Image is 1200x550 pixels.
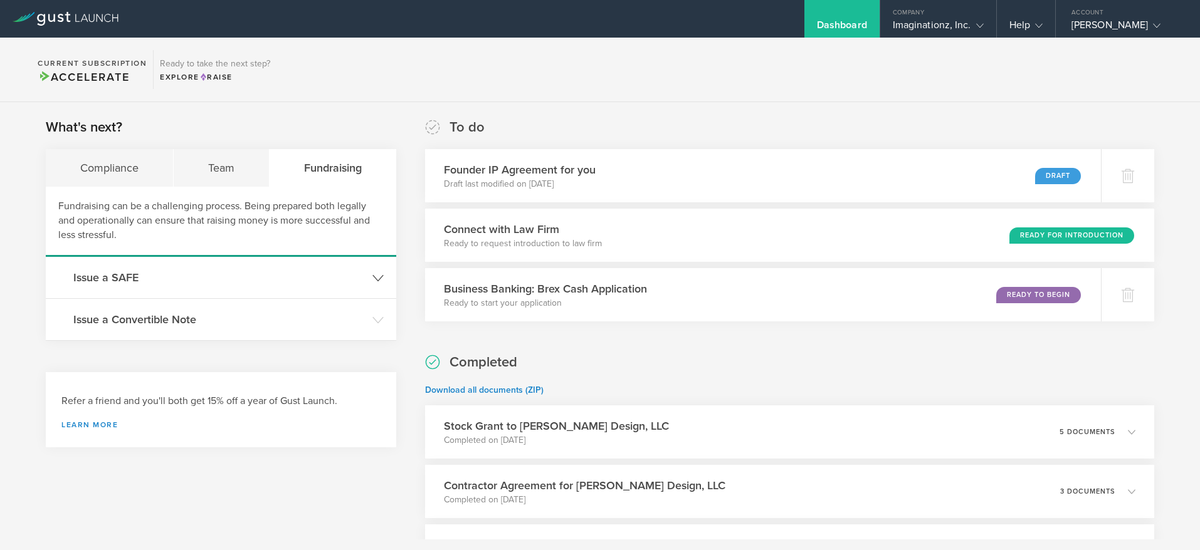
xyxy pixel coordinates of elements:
p: Completed on [DATE] [444,434,669,447]
h3: Ready to take the next step? [160,60,270,68]
p: Ready to request introduction to law firm [444,237,602,250]
span: Accelerate [38,70,129,84]
div: Fundraising can be a challenging process. Being prepared both legally and operationally can ensur... [46,187,396,257]
h3: Issue a SAFE [73,269,366,286]
div: Ready to Begin [996,287,1081,303]
div: Imaginationz, Inc. [893,19,984,38]
div: Ready for Introduction [1009,227,1134,244]
h3: Stock Grant to [PERSON_NAME] Design, LLC [444,418,669,434]
h3: Business Banking: Brex Cash Application [444,281,647,297]
div: Help [1009,19,1043,38]
h3: Refer a friend and you'll both get 15% off a year of Gust Launch. [61,394,381,408]
div: Connect with Law FirmReady to request introduction to law firmReady for Introduction [425,209,1154,262]
div: Compliance [46,149,174,187]
p: 5 documents [1060,428,1115,435]
h3: Contractor Agreement for [PERSON_NAME] Design, LLC [444,477,725,494]
h2: To do [450,118,485,137]
div: Business Banking: Brex Cash ApplicationReady to start your applicationReady to Begin [425,268,1101,321]
iframe: Chat Widget [1137,490,1200,550]
span: Raise [199,73,233,81]
div: Ready to take the next step?ExploreRaise [153,50,276,89]
div: Fundraising [270,149,396,187]
p: 3 documents [1060,488,1115,495]
h3: Connect with Law Firm [444,221,602,237]
div: Explore [160,71,270,83]
div: Dashboard [817,19,867,38]
div: Team [174,149,270,187]
h2: Current Subscription [38,60,147,67]
div: Draft [1035,168,1081,184]
a: Learn more [61,421,381,428]
h3: Issue a Convertible Note [73,311,366,328]
p: Completed on [DATE] [444,494,725,506]
a: Download all documents (ZIP) [425,385,544,395]
h3: Founder IP Agreement for you [444,162,596,178]
h2: Completed [450,353,517,371]
div: Founder IP Agreement for youDraft last modified on [DATE]Draft [425,149,1101,202]
p: Draft last modified on [DATE] [444,178,596,190]
div: [PERSON_NAME] [1071,19,1178,38]
h2: What's next? [46,118,122,137]
p: Ready to start your application [444,297,647,309]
